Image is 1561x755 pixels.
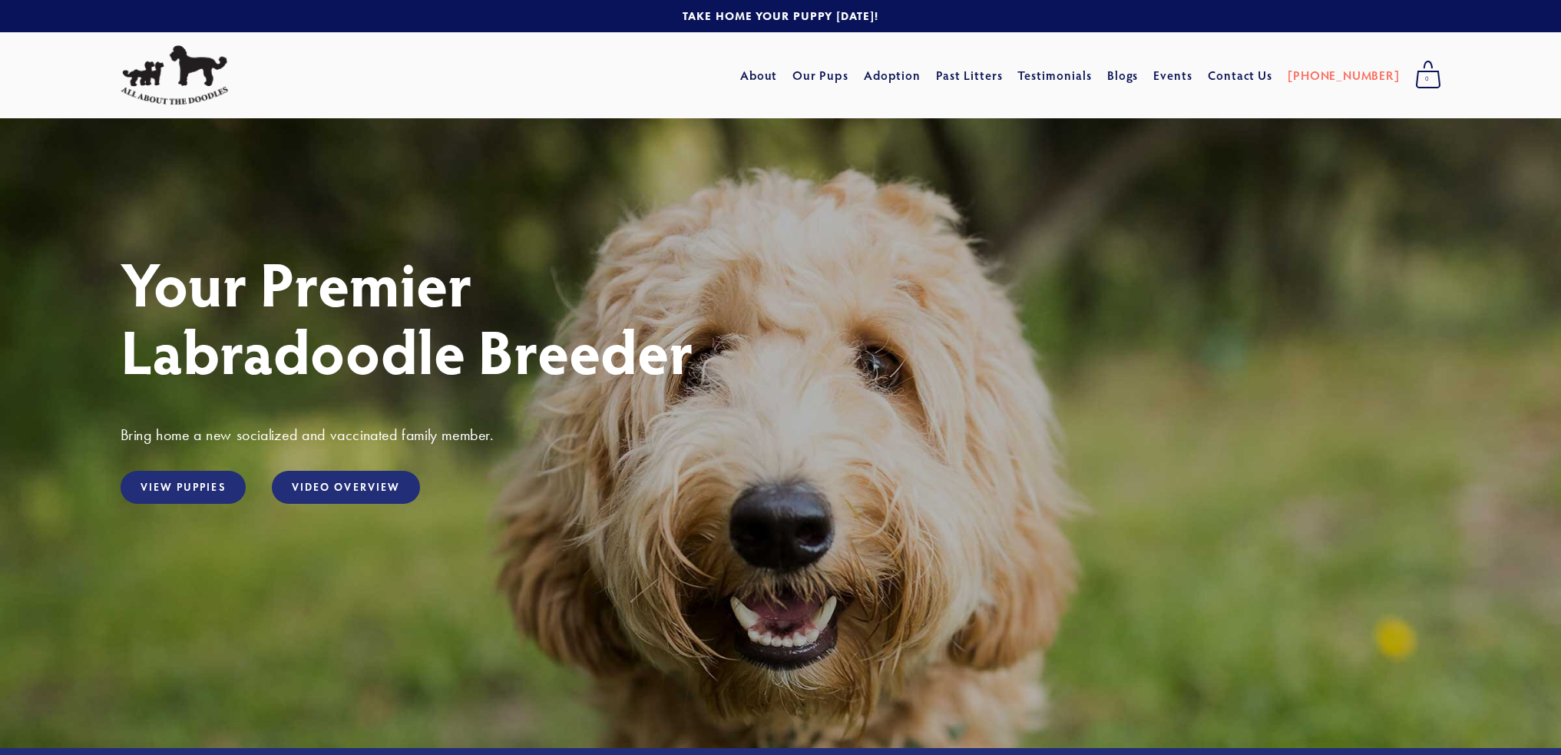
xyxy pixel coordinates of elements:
a: Blogs [1107,61,1139,89]
a: 0 items in cart [1407,56,1449,94]
img: All About The Doodles [121,45,228,105]
a: Contact Us [1208,61,1273,89]
a: Events [1153,61,1192,89]
a: View Puppies [121,471,246,504]
h3: Bring home a new socialized and vaccinated family member. [121,425,1441,445]
a: Testimonials [1017,61,1092,89]
a: Video Overview [272,471,420,504]
a: [PHONE_NUMBER] [1288,61,1399,89]
a: Past Litters [936,67,1003,83]
span: 0 [1415,69,1441,89]
a: About [740,61,778,89]
a: Our Pups [792,61,848,89]
a: Adoption [864,61,921,89]
h1: Your Premier Labradoodle Breeder [121,249,1441,384]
